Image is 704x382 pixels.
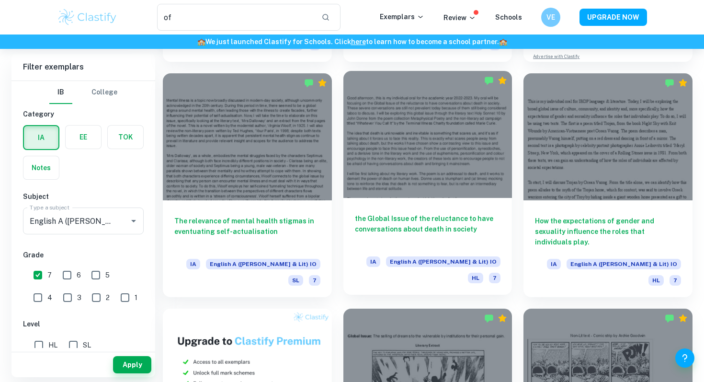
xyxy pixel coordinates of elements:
h6: Grade [23,250,144,260]
span: 1 [135,292,137,303]
span: HL [48,340,57,350]
h6: Level [23,319,144,329]
span: IA [186,259,200,269]
button: UPGRADE NOW [579,9,647,26]
span: 7 [309,275,320,286]
span: HL [468,273,483,283]
button: Open [127,214,140,228]
span: 🏫 [499,38,507,46]
label: Type a subject [30,203,69,211]
button: IA [24,126,58,149]
span: 3 [77,292,81,303]
img: Marked [484,313,494,323]
span: 2 [106,292,110,303]
button: EE [66,126,101,149]
span: SL [83,340,91,350]
div: Premium [498,313,507,323]
span: English A ([PERSON_NAME] & Lit) IO [567,259,681,269]
a: the Global Issue of the reluctance to have conversations about death in societyIAEnglish A ([PERS... [343,73,512,297]
a: Advertise with Clastify [533,53,579,60]
span: 🏫 [197,38,205,46]
p: Exemplars [380,12,424,22]
h6: The relevance of mental health stigmas in eventuating self-actualisation [174,216,320,247]
div: Filter type choice [49,81,117,104]
h6: Filter exemplars [11,54,155,81]
div: Premium [678,78,688,88]
img: Marked [665,313,674,323]
span: 6 [77,270,81,280]
div: Premium [678,313,688,323]
span: 4 [47,292,52,303]
span: 5 [105,270,110,280]
button: Help and Feedback [675,348,694,368]
span: IA [547,259,561,269]
input: Search for any exemplars... [157,4,314,31]
button: College [91,81,117,104]
img: Marked [304,78,314,88]
img: Clastify logo [57,8,118,27]
p: Review [443,12,476,23]
div: Premium [318,78,327,88]
a: here [351,38,366,46]
img: Marked [665,78,674,88]
h6: VE [545,12,556,23]
h6: the Global Issue of the reluctance to have conversations about death in society [355,213,501,245]
a: The relevance of mental health stigmas in eventuating self-actualisationIAEnglish A ([PERSON_NAME... [163,73,332,297]
span: IA [366,256,380,267]
button: TOK [108,126,143,149]
h6: How the expectations of gender and sexuality influence the roles that individuals play. [535,216,681,247]
a: How the expectations of gender and sexuality influence the roles that individuals play.IAEnglish ... [523,73,693,297]
span: 7 [47,270,52,280]
h6: We just launched Clastify for Schools. Click to learn how to become a school partner. [2,36,702,47]
a: Schools [495,13,522,21]
span: 7 [670,275,681,286]
button: VE [541,8,560,27]
div: Premium [498,76,507,85]
button: IB [49,81,72,104]
img: Marked [484,76,494,85]
span: English A ([PERSON_NAME] & Lit) IO [206,259,320,269]
span: HL [648,275,664,286]
button: Apply [113,356,151,373]
span: SL [288,275,303,286]
button: Notes [23,156,59,179]
h6: Subject [23,191,144,202]
span: 7 [489,273,500,283]
h6: Category [23,109,144,119]
span: English A ([PERSON_NAME] & Lit) IO [386,256,500,267]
